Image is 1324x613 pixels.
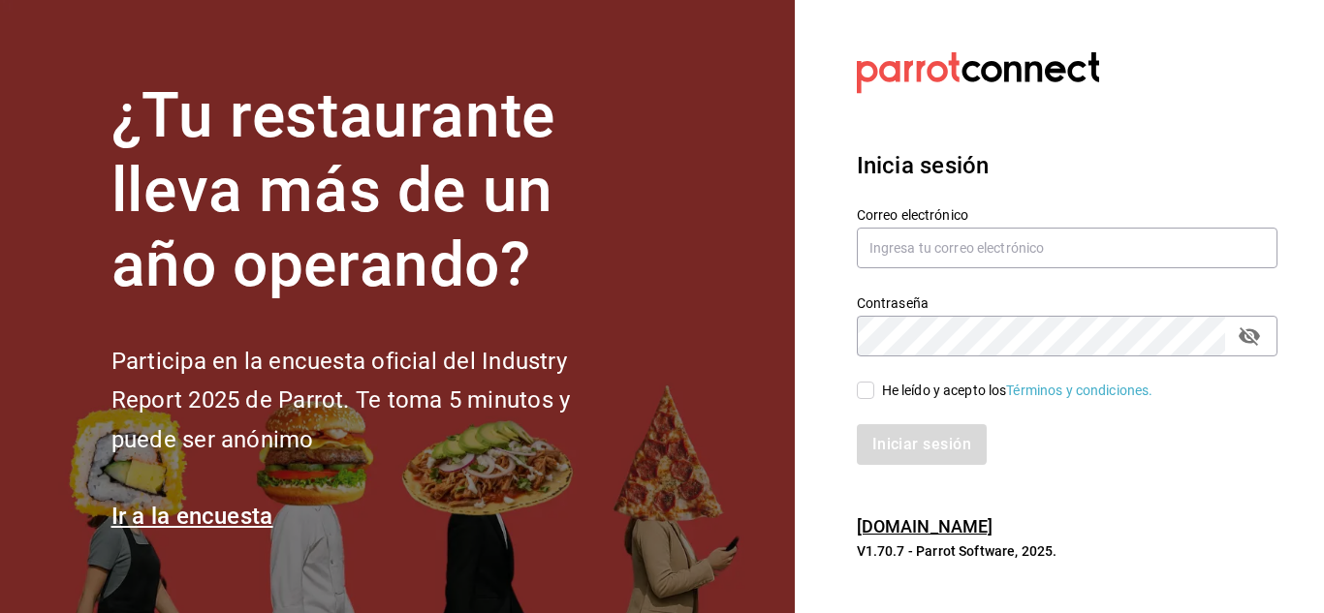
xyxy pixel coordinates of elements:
h3: Inicia sesión [857,148,1277,183]
div: He leído y acepto los [882,381,1153,401]
p: V1.70.7 - Parrot Software, 2025. [857,541,1277,561]
a: Términos y condiciones. [1006,383,1152,398]
a: Ir a la encuesta [111,503,273,530]
input: Ingresa tu correo electrónico [857,228,1277,268]
button: passwordField [1233,320,1266,352]
a: [DOMAIN_NAME] [857,516,993,536]
h1: ¿Tu restaurante lleva más de un año operando? [111,79,635,302]
label: Contraseña [857,296,1277,310]
label: Correo electrónico [857,208,1277,222]
h2: Participa en la encuesta oficial del Industry Report 2025 de Parrot. Te toma 5 minutos y puede se... [111,342,635,460]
